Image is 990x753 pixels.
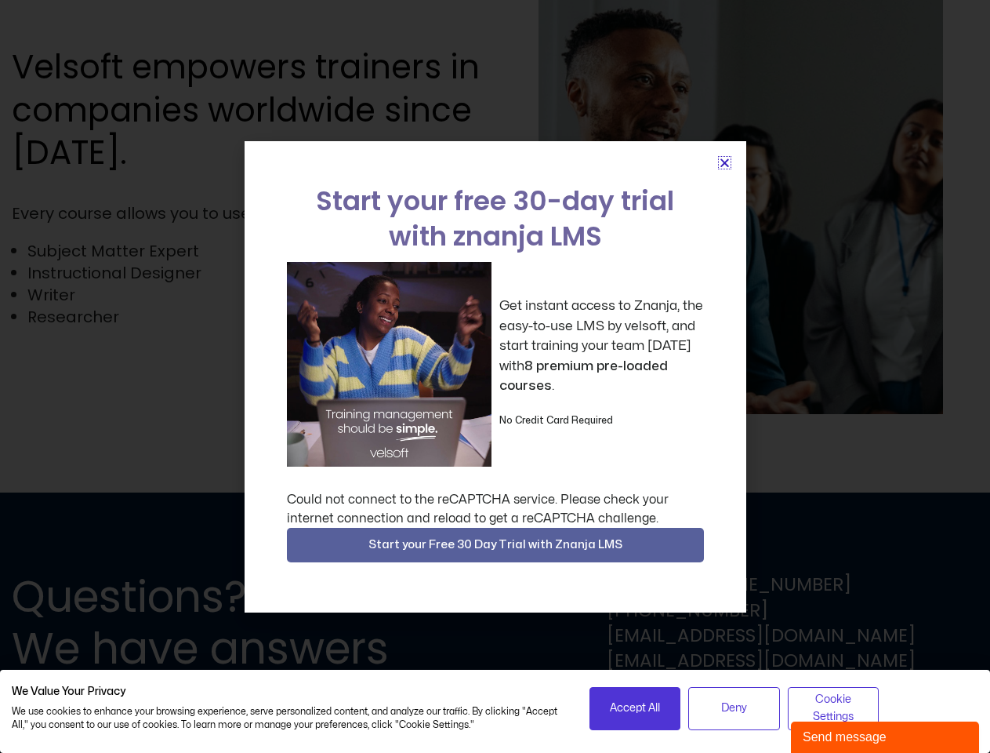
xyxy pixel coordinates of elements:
a: Close [719,157,731,169]
p: Get instant access to Znanja, the easy-to-use LMS by velsoft, and start training your team [DATE]... [499,296,704,396]
button: Accept all cookies [589,687,681,730]
strong: No Credit Card Required [499,416,613,425]
strong: 8 premium pre-loaded courses [499,359,668,393]
iframe: chat widget [791,718,982,753]
button: Deny all cookies [688,687,780,730]
h2: Start your free 30-day trial with znanja LMS [287,184,704,254]
span: Cookie Settings [798,691,869,726]
img: a woman sitting at her laptop dancing [287,262,491,467]
span: Deny [721,700,747,717]
div: Could not connect to the reCAPTCHA service. Please check your internet connection and reload to g... [287,490,704,528]
button: Start your Free 30 Day Trial with Znanja LMS [287,528,704,562]
h2: We Value Your Privacy [12,685,566,699]
span: Start your Free 30 Day Trial with Znanja LMS [368,536,622,555]
button: Adjust cookie preferences [788,687,879,730]
p: We use cookies to enhance your browsing experience, serve personalized content, and analyze our t... [12,705,566,732]
span: Accept All [610,700,660,717]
